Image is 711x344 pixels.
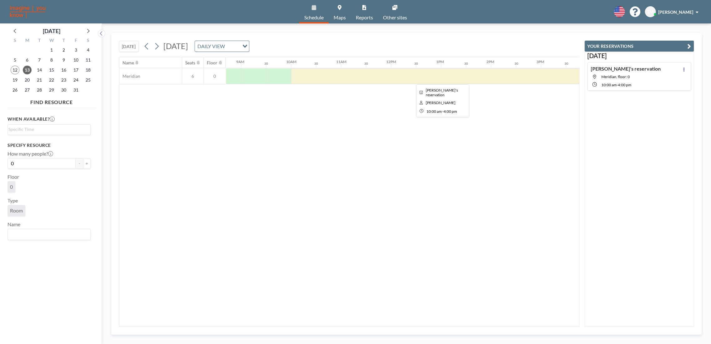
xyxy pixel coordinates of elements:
span: 6 [182,73,203,79]
span: DAILY VIEW [196,42,226,50]
h3: [DATE] [587,52,691,60]
div: 30 [564,62,568,66]
label: Name [7,221,20,227]
span: Other sites [383,15,407,20]
span: Meridian [119,73,140,79]
div: 30 [464,62,468,66]
button: YOUR RESERVATIONS [584,41,694,52]
div: 30 [264,62,268,66]
span: Wednesday, October 29, 2025 [47,86,56,94]
span: Tuesday, October 28, 2025 [35,86,44,94]
span: Sunday, October 12, 2025 [11,66,19,74]
div: Floor [207,60,217,66]
span: Monday, October 27, 2025 [23,86,32,94]
span: Maps [334,15,346,20]
span: Sunday, October 19, 2025 [11,76,19,84]
span: Thursday, October 30, 2025 [59,86,68,94]
span: Thursday, October 16, 2025 [59,66,68,74]
h4: FIND RESOURCE [7,97,96,105]
span: Thursday, October 23, 2025 [59,76,68,84]
span: Tuesday, October 7, 2025 [35,56,44,64]
span: 0 [10,184,13,190]
div: 1PM [436,59,444,64]
span: Wednesday, October 1, 2025 [47,46,56,54]
div: 10AM [286,59,296,64]
span: Saturday, October 25, 2025 [84,76,92,84]
label: How many people? [7,151,53,157]
button: [DATE] [119,41,139,52]
div: 3PM [536,59,544,64]
img: organization-logo [10,6,45,18]
div: 30 [514,62,518,66]
div: M [21,37,33,45]
label: Floor [7,174,19,180]
span: Schedule [304,15,324,20]
span: 10:00 AM [426,109,442,114]
div: 30 [314,62,318,66]
span: Monday, October 6, 2025 [23,56,32,64]
span: Saturday, October 11, 2025 [84,56,92,64]
span: Room [10,207,23,213]
span: Monday, October 13, 2025 [23,66,32,74]
button: + [83,158,91,169]
div: 2PM [486,59,494,64]
span: Sunday, October 26, 2025 [11,86,19,94]
span: Tommaso Miori [426,100,455,105]
span: Sunday, October 5, 2025 [11,56,19,64]
span: - [617,82,618,87]
input: Search for option [8,230,87,238]
span: 0 [204,73,226,79]
span: Friday, October 24, 2025 [72,76,80,84]
span: [PERSON_NAME] [658,9,693,15]
div: [DATE] [43,27,60,35]
span: Tuesday, October 21, 2025 [35,76,44,84]
div: Name [122,60,134,66]
span: Friday, October 10, 2025 [72,56,80,64]
input: Search for option [227,42,239,50]
span: Saturday, October 18, 2025 [84,66,92,74]
input: Search for option [8,126,87,133]
span: Wednesday, October 22, 2025 [47,76,56,84]
div: F [70,37,82,45]
span: 4:00 PM [618,82,631,87]
span: Tommaso's reservation [426,88,458,97]
span: Reports [356,15,373,20]
div: T [57,37,70,45]
span: Thursday, October 9, 2025 [59,56,68,64]
span: - [442,109,444,114]
span: 4:00 PM [444,109,457,114]
span: Saturday, October 4, 2025 [84,46,92,54]
div: Search for option [8,229,90,240]
span: Tuesday, October 14, 2025 [35,66,44,74]
span: [DATE] [163,41,188,51]
span: Wednesday, October 8, 2025 [47,56,56,64]
span: Friday, October 3, 2025 [72,46,80,54]
span: Thursday, October 2, 2025 [59,46,68,54]
span: Friday, October 31, 2025 [72,86,80,94]
span: Wednesday, October 15, 2025 [47,66,56,74]
span: TM [647,9,654,15]
span: 10:00 AM [601,82,617,87]
div: Search for option [195,41,249,52]
span: Monday, October 20, 2025 [23,76,32,84]
h3: Specify resource [7,142,91,148]
div: Search for option [8,125,90,134]
span: Friday, October 17, 2025 [72,66,80,74]
div: S [9,37,21,45]
div: T [33,37,46,45]
div: 12PM [386,59,396,64]
div: 11AM [336,59,346,64]
div: 9AM [236,59,244,64]
div: 30 [364,62,368,66]
div: Seats [185,60,195,66]
label: Type [7,197,18,204]
div: S [82,37,94,45]
div: 30 [414,62,418,66]
div: W [46,37,58,45]
button: - [76,158,83,169]
span: Meridian, floor: 0 [601,74,630,79]
h4: [PERSON_NAME]'s reservation [591,66,661,72]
